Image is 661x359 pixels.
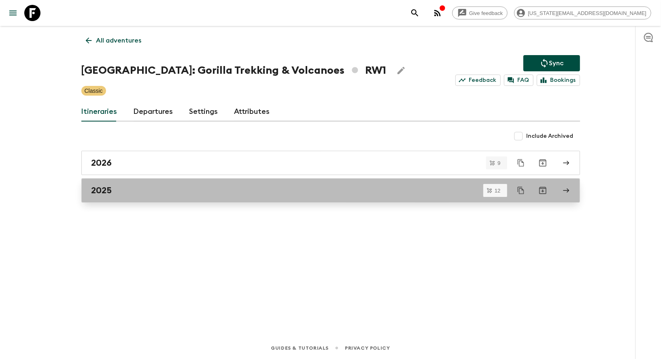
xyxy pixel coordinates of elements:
[234,102,270,122] a: Attributes
[81,151,580,175] a: 2026
[85,87,103,95] p: Classic
[535,155,551,171] button: Archive
[523,55,580,71] button: Sync adventure departures to the booking engine
[514,156,528,170] button: Duplicate
[527,132,574,140] span: Include Archived
[81,62,387,79] h1: [GEOGRAPHIC_DATA]: Gorilla Trekking & Volcanoes RW1
[504,75,533,86] a: FAQ
[465,10,507,16] span: Give feedback
[452,6,508,19] a: Give feedback
[91,158,112,168] h2: 2026
[96,36,142,45] p: All adventures
[514,6,651,19] div: [US_STATE][EMAIL_ADDRESS][DOMAIN_NAME]
[189,102,218,122] a: Settings
[537,75,580,86] a: Bookings
[345,344,390,353] a: Privacy Policy
[393,62,409,79] button: Edit Adventure Title
[407,5,423,21] button: search adventures
[5,5,21,21] button: menu
[81,32,146,49] a: All adventures
[493,160,505,166] span: 9
[523,10,651,16] span: [US_STATE][EMAIL_ADDRESS][DOMAIN_NAME]
[134,102,173,122] a: Departures
[271,344,329,353] a: Guides & Tutorials
[81,102,117,122] a: Itineraries
[91,185,112,196] h2: 2025
[81,178,580,203] a: 2025
[549,58,564,68] p: Sync
[455,75,501,86] a: Feedback
[490,188,505,193] span: 12
[514,183,528,198] button: Duplicate
[535,182,551,199] button: Archive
